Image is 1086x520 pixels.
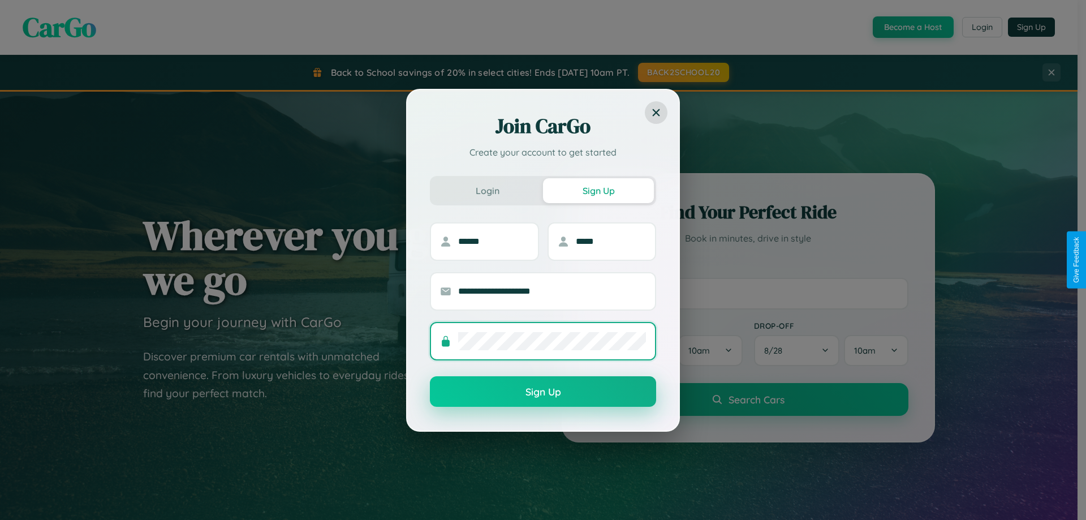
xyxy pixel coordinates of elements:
[432,178,543,203] button: Login
[430,376,656,407] button: Sign Up
[430,113,656,140] h2: Join CarGo
[430,145,656,159] p: Create your account to get started
[543,178,654,203] button: Sign Up
[1072,237,1080,283] div: Give Feedback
